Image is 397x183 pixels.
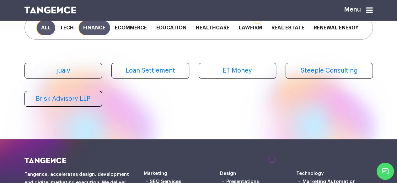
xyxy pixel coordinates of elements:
h6: Design [220,169,296,177]
span: Lawfirm [234,20,267,35]
a: juaiv [24,63,102,79]
span: Real Estate [267,20,309,35]
span: Chat Widget [377,163,394,180]
a: ET Money [199,63,276,79]
span: Ecommerce [110,20,152,35]
img: logo SVG [24,7,77,13]
h6: Marketing [144,169,220,177]
a: Brisk Advisory LLP [24,91,102,107]
span: All [36,20,55,35]
span: Tech [55,20,78,35]
span: Renewal Energy [309,20,363,35]
span: Healthcare [191,20,234,35]
h6: Technology [296,169,373,177]
span: Finance [78,20,110,35]
a: Loan Settlement [111,63,189,79]
a: Steeple Consulting [286,63,373,79]
span: Education [152,20,191,35]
